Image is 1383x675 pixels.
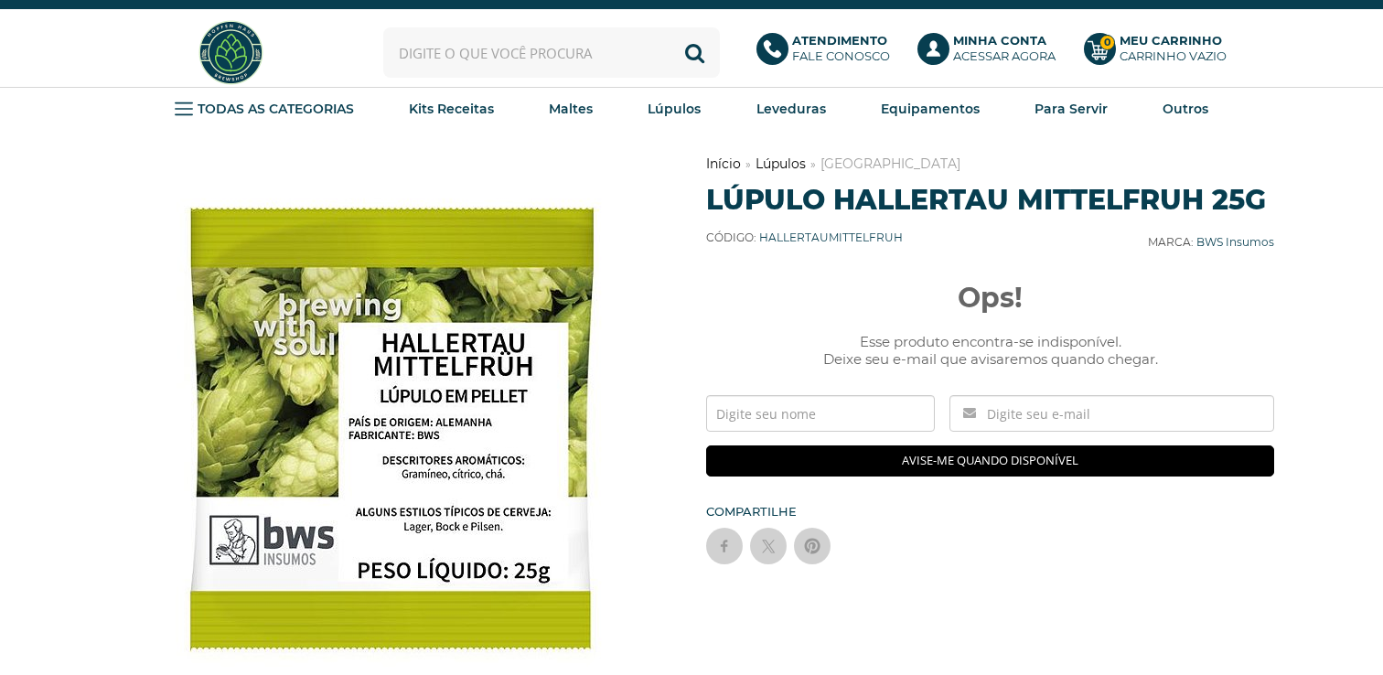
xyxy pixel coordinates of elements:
[756,101,826,117] strong: Leveduras
[706,445,1274,477] input: Avise-me quando disponível
[917,33,1066,73] a: Minha ContaAcessar agora
[706,333,1274,368] span: Esse produto encontra-se indisponível. Deixe seu e-mail que avisaremos quando chegar.
[409,101,494,117] strong: Kits Receitas
[706,281,1274,315] span: Ops!
[197,18,265,87] img: Hopfen Haus BrewShop
[759,230,903,244] span: HALLERTAUMITTELFRUH
[803,537,821,555] img: pinterest sharing button
[756,155,806,172] a: Lúpulos
[1120,33,1222,48] b: Meu Carrinho
[881,95,980,123] a: Equipamentos
[1163,95,1208,123] a: Outros
[756,95,826,123] a: Leveduras
[706,155,741,172] a: Início
[549,101,593,117] strong: Maltes
[1035,101,1108,117] strong: Para Servir
[549,95,593,123] a: Maltes
[1035,95,1108,123] a: Para Servir
[175,95,354,123] a: TODAS AS CATEGORIAS
[1120,48,1227,64] div: Carrinho Vazio
[881,101,980,117] strong: Equipamentos
[792,33,887,48] b: Atendimento
[759,537,777,555] img: twitter sharing button
[1099,35,1115,50] strong: 0
[1163,101,1208,117] strong: Outros
[706,230,756,244] b: Código:
[1148,235,1194,249] b: Marca:
[706,395,934,432] input: Digite seu nome
[383,27,720,78] input: Digite o que você procura
[1196,235,1274,249] a: BWS Insumos
[792,33,890,64] p: Fale conosco
[820,155,960,172] a: [GEOGRAPHIC_DATA]
[953,33,1056,64] p: Acessar agora
[670,27,720,78] button: Buscar
[648,101,701,117] strong: Lúpulos
[409,95,494,123] a: Kits Receitas
[715,537,734,555] img: facebook sharing button
[648,95,701,123] a: Lúpulos
[198,101,354,117] strong: TODAS AS CATEGORIAS
[706,183,1274,217] h1: Lúpulo Hallertau Mittelfruh 25g
[756,33,900,73] a: AtendimentoFale conosco
[953,33,1046,48] b: Minha Conta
